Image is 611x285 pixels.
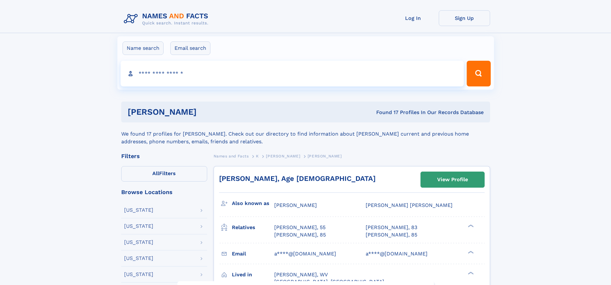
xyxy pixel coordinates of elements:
[286,109,484,116] div: Found 17 Profiles In Our Records Database
[124,256,153,261] div: [US_STATE]
[232,198,274,209] h3: Also known as
[466,250,474,254] div: ❯
[274,279,384,285] span: [GEOGRAPHIC_DATA], [GEOGRAPHIC_DATA]
[124,208,153,213] div: [US_STATE]
[266,152,300,160] a: [PERSON_NAME]
[437,172,468,187] div: View Profile
[274,224,326,231] a: [PERSON_NAME], 55
[439,10,490,26] a: Sign Up
[121,153,207,159] div: Filters
[266,154,300,158] span: [PERSON_NAME]
[170,41,210,55] label: Email search
[466,224,474,228] div: ❯
[121,10,214,28] img: Logo Names and Facts
[232,269,274,280] h3: Lived in
[274,231,326,238] a: [PERSON_NAME], 85
[124,272,153,277] div: [US_STATE]
[152,170,159,176] span: All
[387,10,439,26] a: Log In
[123,41,164,55] label: Name search
[121,166,207,182] label: Filters
[467,61,490,86] button: Search Button
[121,189,207,195] div: Browse Locations
[214,152,249,160] a: Names and Facts
[274,202,317,208] span: [PERSON_NAME]
[121,61,464,86] input: search input
[366,202,453,208] span: [PERSON_NAME] [PERSON_NAME]
[256,154,259,158] span: K
[219,174,376,183] a: [PERSON_NAME], Age [DEMOGRAPHIC_DATA]
[232,248,274,259] h3: Email
[232,222,274,233] h3: Relatives
[308,154,342,158] span: [PERSON_NAME]
[366,224,417,231] a: [PERSON_NAME], 83
[128,108,286,116] h1: [PERSON_NAME]
[121,122,490,146] div: We found 17 profiles for [PERSON_NAME]. Check out our directory to find information about [PERSON...
[256,152,259,160] a: K
[124,224,153,229] div: [US_STATE]
[124,240,153,245] div: [US_STATE]
[421,172,484,187] a: View Profile
[366,231,417,238] a: [PERSON_NAME], 85
[466,271,474,275] div: ❯
[274,272,328,278] span: [PERSON_NAME], WV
